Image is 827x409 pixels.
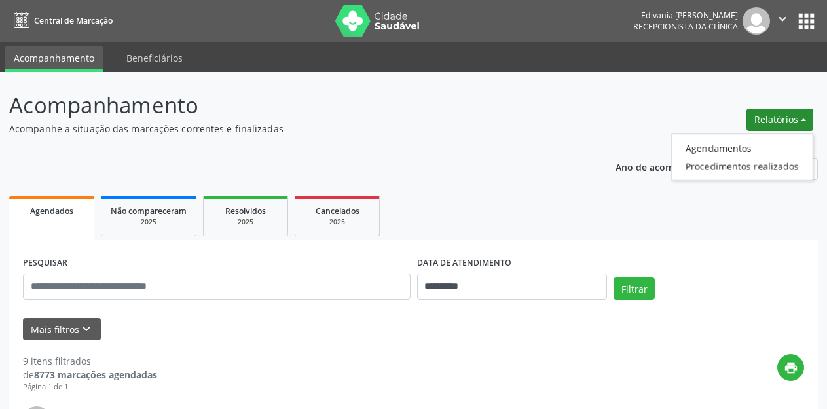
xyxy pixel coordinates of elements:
p: Acompanhamento [9,89,576,122]
div: de [23,368,157,382]
button: apps [795,10,818,33]
button: Relatórios [746,109,813,131]
a: Acompanhamento [5,46,103,72]
ul: Relatórios [671,133,813,181]
div: Página 1 de 1 [23,382,157,393]
a: Agendamentos [672,139,813,157]
a: Procedimentos realizados [672,157,813,175]
i:  [775,12,790,26]
div: 2025 [111,217,187,227]
span: Agendados [30,205,73,217]
span: Cancelados [316,205,359,217]
a: Central de Marcação [9,10,113,31]
a: Beneficiários [117,46,192,69]
button: Filtrar [614,277,655,300]
span: Recepcionista da clínica [633,21,738,32]
button: Mais filtroskeyboard_arrow_down [23,318,101,341]
div: 2025 [304,217,370,227]
img: img [743,7,770,35]
i: print [784,361,798,375]
p: Acompanhe a situação das marcações correntes e finalizadas [9,122,576,135]
span: Não compareceram [111,205,187,217]
i: keyboard_arrow_down [79,322,94,336]
span: Central de Marcação [34,15,113,26]
label: PESQUISAR [23,253,67,274]
strong: 8773 marcações agendadas [34,368,157,381]
div: Edivania [PERSON_NAME] [633,10,738,21]
button: print [777,354,804,381]
p: Ano de acompanhamento [616,158,731,175]
div: 2025 [213,217,278,227]
button:  [770,7,795,35]
div: 9 itens filtrados [23,354,157,368]
label: DATA DE ATENDIMENTO [417,253,511,274]
span: Resolvidos [225,205,266,217]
